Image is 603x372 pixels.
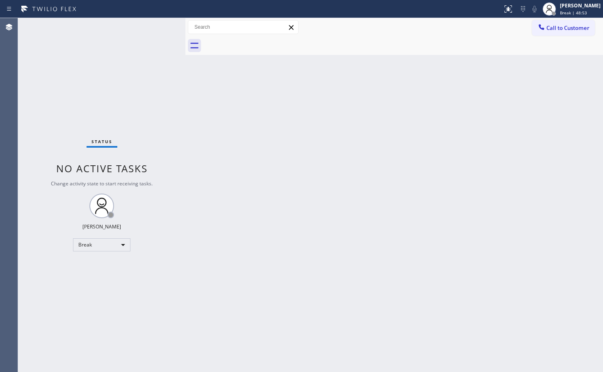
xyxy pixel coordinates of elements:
[560,10,587,16] span: Break | 48:53
[91,139,112,144] span: Status
[82,223,121,230] div: [PERSON_NAME]
[56,162,148,175] span: No active tasks
[532,20,595,36] button: Call to Customer
[546,24,589,32] span: Call to Customer
[73,238,130,251] div: Break
[560,2,601,9] div: [PERSON_NAME]
[529,3,540,15] button: Mute
[51,180,153,187] span: Change activity state to start receiving tasks.
[188,21,298,34] input: Search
